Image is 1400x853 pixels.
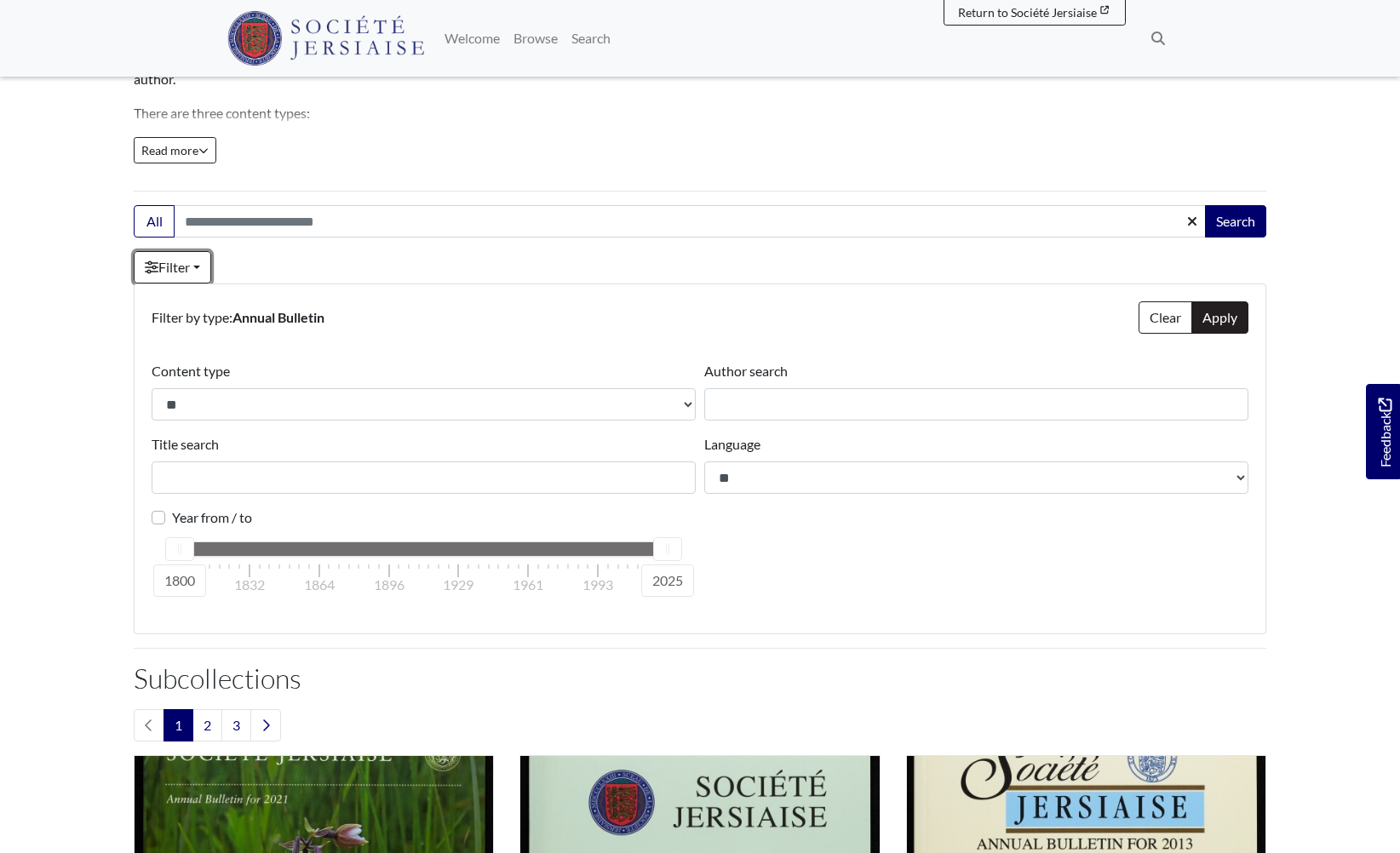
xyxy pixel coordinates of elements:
span: Return to Société Jersiaise [958,5,1097,20]
strong: Annual Bulletin [232,307,324,328]
a: Goto page 3 [221,709,251,741]
label: Author search [704,361,788,381]
a: Would you like to provide feedback? [1366,384,1400,479]
button: Read all of the content [134,137,216,163]
a: Welcome [438,21,507,55]
div: 1961 [513,575,543,595]
input: Search this collection... [174,205,1207,238]
label: Content type [152,361,230,381]
span: Goto page 1 [164,709,193,741]
a: Next page [250,709,281,741]
a: Browse [507,21,565,55]
label: Title search [152,434,219,455]
button: Apply [1191,301,1248,334]
span: Feedback [1374,398,1395,467]
p: There are three content types: Information: contains administrative information. Reports: contain... [134,103,1266,185]
label: Year from / to [172,507,252,528]
li: Previous page [134,709,164,741]
div: 1864 [304,575,335,595]
button: Search [1205,205,1266,238]
div: 1993 [582,575,613,595]
nav: pagination [134,709,1266,741]
span: Read more [141,143,209,157]
button: Clear [1139,301,1192,334]
div: 1800 [153,565,206,598]
div: 1896 [374,575,405,595]
div: 1929 [443,575,473,595]
a: Société Jersiaise logo [227,7,424,70]
div: 2025 [641,565,694,598]
div: 1832 [234,575,265,595]
a: Search [565,21,617,55]
h2: Subcollections [134,662,1266,695]
button: All [134,205,175,238]
a: Filter [134,251,211,283]
img: Société Jersiaise [227,11,424,66]
label: Filter by type: [152,301,324,334]
label: Language [704,434,760,455]
a: Goto page 2 [192,709,222,741]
